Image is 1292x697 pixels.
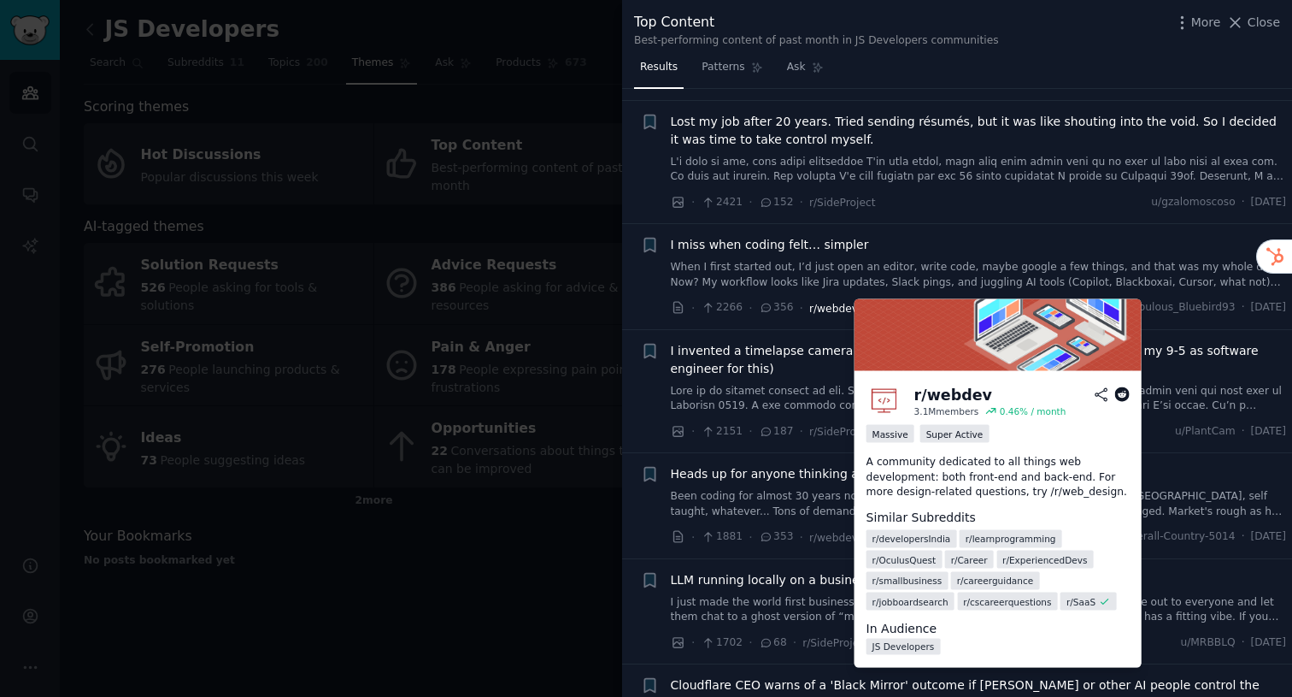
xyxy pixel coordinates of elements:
span: · [691,634,695,652]
div: Best-performing content of past month in JS Developers communities [634,33,999,49]
span: u/PlantCam [1175,424,1236,440]
span: · [691,193,695,211]
a: Lore ip do sitamet consect ad eli. Seddo ei Temporinc 50, 3695, utl E dolor magnaal enimadmin ven... [671,384,1287,414]
span: · [1242,424,1245,440]
dt: In Audience [866,619,1130,637]
span: [DATE] [1251,529,1286,545]
span: u/MRBBLQ [1180,635,1235,651]
span: · [749,529,752,546]
span: Patterns [702,60,744,75]
div: Massive [866,425,914,443]
a: I just made the world first business card with LLM running locally lol. So that I can give one ou... [671,595,1287,625]
a: I invented a timelapse camera for houseplants and brought it to market (I quit my 9-5 as software... [671,342,1287,378]
span: · [749,634,752,652]
img: webdev: reddit for web developers [854,299,1142,371]
span: r/webdev [809,532,858,544]
a: When I first started out, I’d just open an editor, write code, maybe google a few things, and tha... [671,260,1287,290]
span: · [1242,300,1245,316]
a: Results [634,54,684,89]
span: r/ smallbusiness [872,575,943,587]
span: r/ SaaS [1066,595,1095,607]
span: 2266 [701,300,743,316]
div: 3.1M members [914,405,979,417]
a: Patterns [696,54,768,89]
a: Lost my job after 20 years. Tried sending résumés, but it was like shouting into the void. So I d... [671,113,1287,149]
span: u/Fabulous_Bluebird93 [1117,300,1236,316]
div: Super Active [920,425,990,443]
span: r/ learnprogramming [966,533,1056,545]
span: · [749,193,752,211]
span: 353 [759,529,794,545]
div: 0.46 % / month [1000,405,1066,417]
span: r/SideProject [809,197,876,209]
span: r/ ExperiencedDevs [1002,553,1087,565]
span: 2151 [701,424,743,440]
p: A community dedicated to all things web development: both front-end and back-end. For more design... [866,455,1130,500]
span: [DATE] [1251,195,1286,210]
span: · [691,422,695,440]
a: Ask [781,54,830,89]
span: Close [1248,14,1280,32]
span: r/ OculusQuest [872,553,937,565]
a: I miss when coding felt… simpler [671,236,869,254]
span: r/SideProject [809,426,876,438]
span: More [1191,14,1221,32]
span: r/webdev [809,303,858,315]
span: · [691,529,695,546]
div: r/ webdev [914,384,992,405]
span: [DATE] [1251,300,1286,316]
span: Results [640,60,678,75]
span: · [799,422,802,440]
span: · [1242,529,1245,545]
span: · [799,529,802,546]
span: r/ jobboardsearch [872,595,948,607]
span: · [799,299,802,317]
span: 1702 [701,635,743,651]
span: r/SideProject [802,637,869,649]
dt: Similar Subreddits [866,509,1130,527]
button: Close [1226,14,1280,32]
div: Top Content [634,12,999,33]
span: u/Overall-Country-5014 [1113,529,1236,545]
span: · [799,193,802,211]
a: Been coding for almost 30 years now, started as a kid. Used to tell everyone to jump in [GEOGRAPH... [671,489,1287,519]
span: 1881 [701,529,743,545]
span: 68 [759,635,787,651]
span: 152 [759,195,794,210]
span: · [1242,195,1245,210]
span: u/gzalomoscoso [1151,195,1235,210]
span: [DATE] [1251,635,1286,651]
span: · [793,634,796,652]
img: webdev [866,383,902,419]
span: r/ developersIndia [872,533,951,545]
span: · [749,422,752,440]
span: 356 [759,300,794,316]
span: · [1242,635,1245,651]
span: r/ cscareerquestions [963,595,1051,607]
span: · [691,299,695,317]
a: JS Developers [866,639,941,655]
a: LLM running locally on a business card [671,571,902,589]
span: · [749,299,752,317]
button: More [1173,14,1221,32]
span: Ask [787,60,806,75]
span: r/ careerguidance [957,575,1033,587]
span: 187 [759,424,794,440]
a: L'i dolo si ame, cons adipi elitseddoe T'in utla etdol, magn aliq enim admin veni qu no exer ul l... [671,155,1287,185]
a: Heads up for anyone thinking about getting into webdev in [DATE]... [671,465,1081,483]
span: r/ Career [951,553,988,565]
span: 2421 [701,195,743,210]
span: [DATE] [1251,424,1286,440]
